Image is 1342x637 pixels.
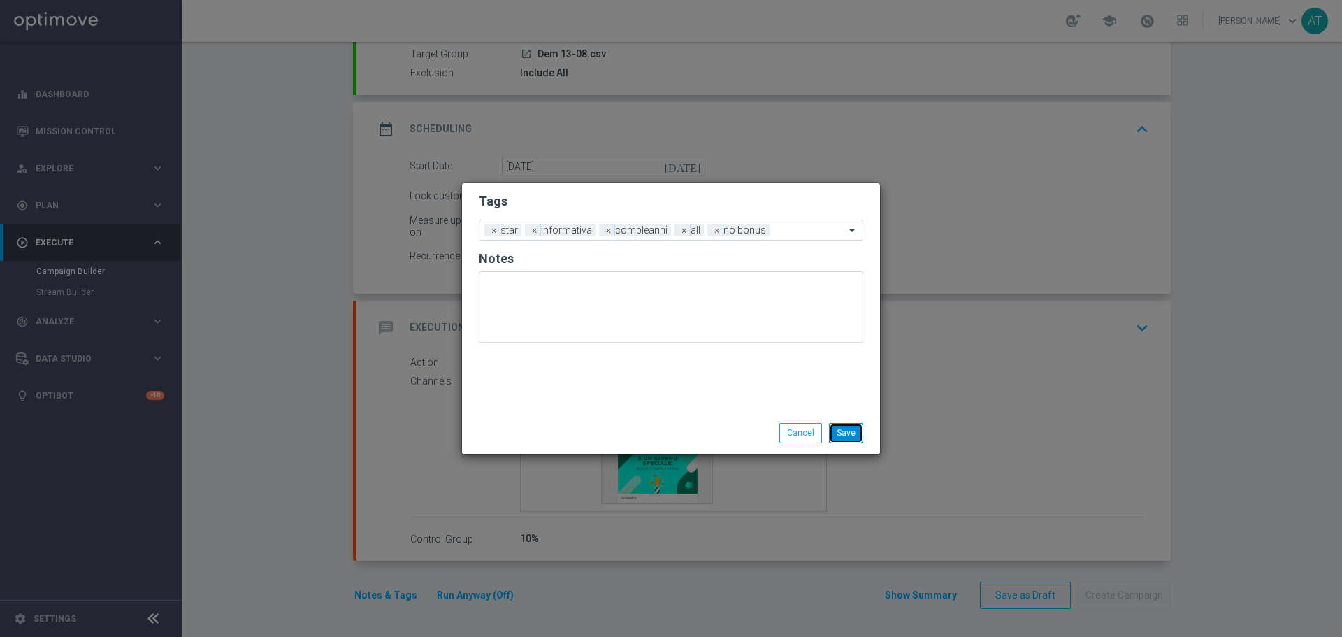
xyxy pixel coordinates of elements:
[479,250,863,267] h2: Notes
[687,224,704,236] span: all
[479,193,863,210] h2: Tags
[497,224,521,236] span: star
[612,224,671,236] span: compleanni
[479,220,863,241] ng-select: all, compleanni, informativa, no bonus, star
[720,224,770,236] span: no bonus
[779,423,822,443] button: Cancel
[829,423,863,443] button: Save
[537,224,596,236] span: informativa
[711,224,723,236] span: ×
[603,224,615,236] span: ×
[528,224,541,236] span: ×
[678,224,691,236] span: ×
[488,224,500,236] span: ×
